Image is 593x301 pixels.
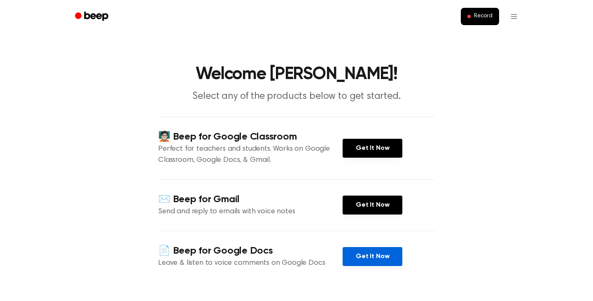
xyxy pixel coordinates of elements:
[158,144,343,166] p: Perfect for teachers and students. Works on Google Classroom, Google Docs, & Gmail.
[138,90,455,103] p: Select any of the products below to get started.
[504,7,524,26] button: Open menu
[69,9,116,25] a: Beep
[158,258,343,269] p: Leave & listen to voice comments on Google Docs
[474,13,493,20] span: Record
[343,247,402,266] a: Get It Now
[461,8,499,25] button: Record
[158,130,343,144] h4: 🧑🏻‍🏫 Beep for Google Classroom
[343,196,402,215] a: Get It Now
[158,244,343,258] h4: 📄 Beep for Google Docs
[158,193,343,206] h4: ✉️ Beep for Gmail
[343,139,402,158] a: Get It Now
[86,66,507,83] h1: Welcome [PERSON_NAME]!
[158,206,343,217] p: Send and reply to emails with voice notes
